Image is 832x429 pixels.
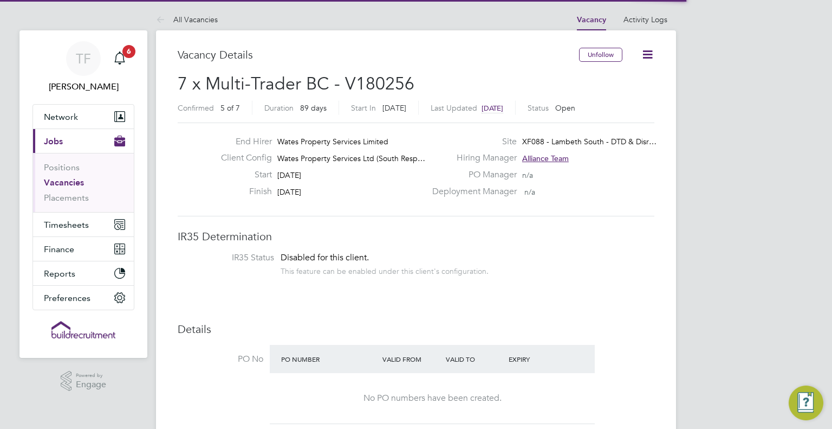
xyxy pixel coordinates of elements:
[178,354,263,365] label: PO No
[577,15,606,24] a: Vacancy
[264,103,294,113] label: Duration
[44,293,90,303] span: Preferences
[277,153,425,163] span: Wates Property Services Ltd (South Resp…
[522,137,656,146] span: XF088 - Lambeth South - DTD & Disr…
[32,41,134,93] a: TF[PERSON_NAME]
[44,268,75,279] span: Reports
[278,349,380,369] div: PO Number
[623,15,667,24] a: Activity Logs
[555,103,575,113] span: Open
[44,220,89,230] span: Timesheets
[51,321,115,338] img: buildrec-logo-retina.png
[178,48,579,62] h3: Vacancy Details
[579,48,622,62] button: Unfollow
[44,136,63,146] span: Jobs
[506,349,569,369] div: Expiry
[528,103,549,113] label: Status
[522,170,533,180] span: n/a
[122,45,135,58] span: 6
[156,15,218,24] a: All Vacancies
[212,136,272,148] label: End Hirer
[76,52,91,66] span: TF
[33,129,134,153] button: Jobs
[482,104,503,113] span: [DATE]
[44,162,80,172] a: Positions
[19,30,147,358] nav: Main navigation
[44,112,78,122] span: Network
[426,169,517,181] label: PO Manager
[277,170,301,180] span: [DATE]
[351,103,376,113] label: Start In
[178,103,214,113] label: Confirmed
[281,252,369,263] span: Disabled for this client.
[426,152,517,164] label: Hiring Manager
[44,244,74,254] span: Finance
[32,80,134,93] span: Tommie Ferry
[33,237,134,261] button: Finance
[789,386,823,420] button: Engage Resource Center
[380,349,443,369] div: Valid From
[33,213,134,236] button: Timesheets
[178,73,414,94] span: 7 x Multi-Trader BC - V180256
[188,252,274,264] label: IR35 Status
[178,229,654,244] h3: IR35 Determination
[277,137,388,146] span: Wates Property Services Limited
[33,286,134,310] button: Preferences
[426,136,517,148] label: Site
[44,193,89,203] a: Placements
[212,152,272,164] label: Client Config
[426,186,517,197] label: Deployment Manager
[76,371,106,380] span: Powered by
[300,103,327,113] span: 89 days
[33,105,134,129] button: Network
[61,371,107,392] a: Powered byEngage
[32,321,134,338] a: Go to home page
[281,264,489,276] div: This feature can be enabled under this client's configuration.
[524,187,535,197] span: n/a
[522,153,569,163] span: Alliance Team
[33,261,134,285] button: Reports
[431,103,477,113] label: Last Updated
[277,187,301,197] span: [DATE]
[178,322,654,336] h3: Details
[212,169,272,181] label: Start
[76,380,106,389] span: Engage
[220,103,240,113] span: 5 of 7
[44,177,84,188] a: Vacancies
[443,349,506,369] div: Valid To
[281,393,584,404] div: No PO numbers have been created.
[109,41,131,76] a: 6
[382,103,406,113] span: [DATE]
[212,186,272,197] label: Finish
[33,153,134,212] div: Jobs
